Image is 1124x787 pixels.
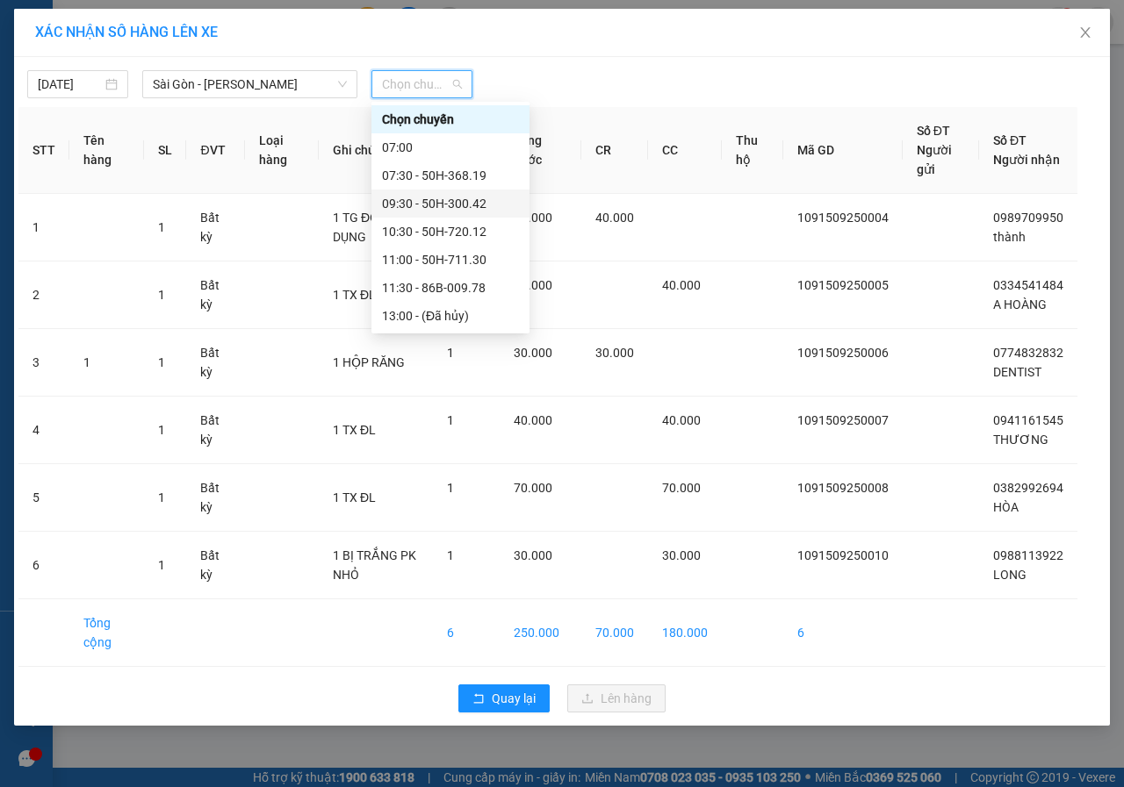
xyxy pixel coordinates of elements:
div: 10:30 - 50H-720.12 [382,222,519,241]
div: 13:00 - (Đã hủy) [382,306,519,326]
span: 0988113922 [993,548,1063,562]
td: 180.000 [648,599,722,667]
td: 6 [433,599,500,667]
td: Tổng cộng [69,599,144,667]
span: 1 [158,423,165,437]
span: 40.000 [514,211,552,225]
span: 0382992694 [993,481,1063,495]
button: uploadLên hàng [567,684,666,712]
span: down [337,79,348,89]
span: 1 [447,413,454,427]
span: Quay lại [492,689,536,708]
span: 1 TG ĐỒ GIA DỤNG [333,211,401,244]
td: Bất kỳ [186,532,245,599]
td: 3 [18,329,69,397]
div: 09:30 - 50H-300.42 [382,194,519,213]
button: rollbackQuay lại [458,684,550,712]
span: 1091509250008 [797,481,889,495]
span: 1 [158,288,165,302]
td: 1 [69,329,144,397]
span: 70.000 [514,481,552,495]
td: Bất kỳ [186,329,245,397]
span: rollback [472,692,485,706]
span: 1 [158,558,165,572]
span: 40.000 [662,413,701,427]
span: 1 [158,355,165,369]
span: 1 TX ĐL [333,490,376,504]
td: 6 [18,532,69,599]
span: 1091509250006 [797,346,889,360]
span: DENTIST [993,365,1041,379]
th: Ghi chú [319,107,433,194]
div: 11:00 - 50H-711.30 [382,250,519,269]
div: 07:30 - 50H-368.19 [382,166,519,185]
span: Chọn chuyến [382,71,462,97]
td: 250.000 [500,599,581,667]
span: XÁC NHẬN SỐ HÀNG LÊN XE [35,24,218,40]
input: 15/09/2025 [38,75,102,94]
span: 0774832832 [993,346,1063,360]
td: 2 [18,261,69,329]
div: Chọn chuyến [382,110,519,129]
th: Tên hàng [69,107,144,194]
span: 30.000 [514,346,552,360]
span: 1 BỊ TRẮNG PK NHỎ [333,548,416,582]
span: 30.000 [514,548,552,562]
td: 70.000 [581,599,648,667]
span: 1091509250004 [797,211,889,225]
div: Chọn chuyến [371,105,530,133]
span: Sài Gòn - Phan Rí [153,71,347,97]
span: 1091509250007 [797,413,889,427]
span: 70.000 [662,481,701,495]
span: 40.000 [662,278,701,292]
th: Tổng cước [500,107,581,194]
td: Bất kỳ [186,261,245,329]
td: 1 [18,194,69,261]
th: SL [144,107,186,194]
td: 6 [783,599,903,667]
span: Số ĐT [993,133,1027,147]
span: 1 TX ĐL [333,288,376,302]
span: A HOÀNG [993,297,1047,311]
span: 1 [447,346,454,360]
span: 30.000 [662,548,701,562]
span: 1 [158,490,165,504]
span: 40.000 [514,278,552,292]
span: LONG [993,568,1027,582]
button: Close [1061,9,1110,58]
span: HÒA [993,500,1019,514]
span: 0334541484 [993,278,1063,292]
div: 07:00 [382,138,519,157]
span: Số ĐT [917,124,950,138]
th: Thu hộ [722,107,783,194]
span: Người gửi [917,143,952,176]
span: thành [993,230,1026,244]
th: STT [18,107,69,194]
span: THƯƠNG [993,433,1048,447]
span: 1 [447,548,454,562]
td: Bất kỳ [186,397,245,464]
th: CR [581,107,648,194]
span: 1 HỘP RĂNG [333,355,405,369]
span: 0941161545 [993,413,1063,427]
span: Người nhận [993,153,1060,167]
th: Loại hàng [245,107,319,194]
span: 40.000 [514,413,552,427]
span: 1 TX ĐL [333,423,376,437]
span: 1091509250005 [797,278,889,292]
th: Mã GD [783,107,903,194]
span: 40.000 [595,211,634,225]
span: 1 [447,481,454,495]
td: 4 [18,397,69,464]
span: 0989709950 [993,211,1063,225]
td: Bất kỳ [186,464,245,532]
th: ĐVT [186,107,245,194]
th: CC [648,107,722,194]
span: 30.000 [595,346,634,360]
td: 5 [18,464,69,532]
div: 11:30 - 86B-009.78 [382,278,519,297]
span: close [1078,25,1092,39]
td: Bất kỳ [186,194,245,261]
span: 1 [158,220,165,234]
span: 1091509250010 [797,548,889,562]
